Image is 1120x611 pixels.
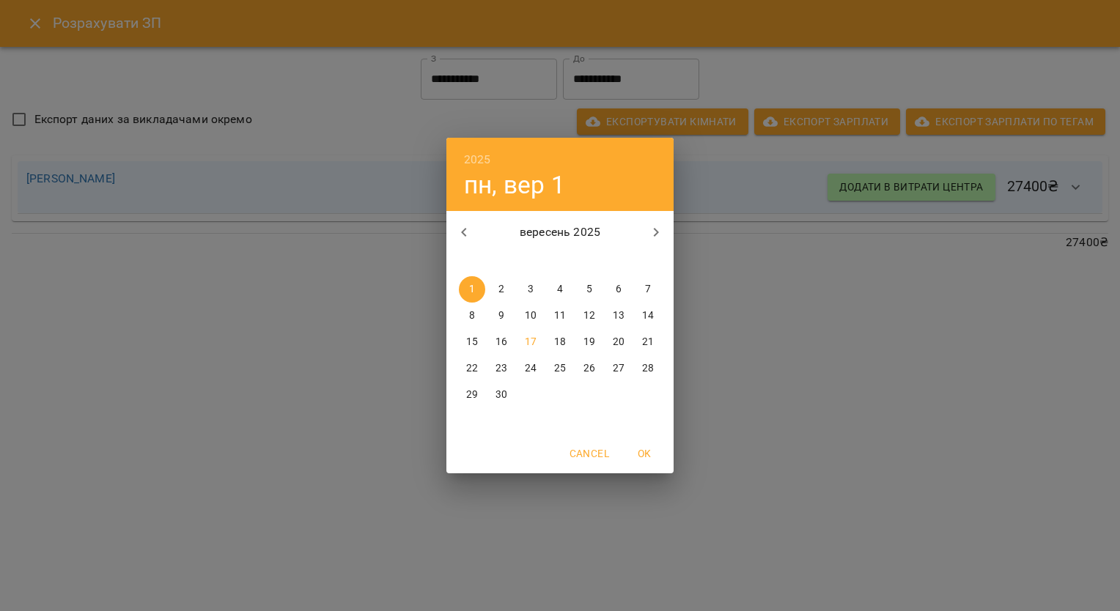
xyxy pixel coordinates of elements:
[613,361,625,376] p: 27
[645,282,651,297] p: 7
[498,308,504,323] p: 9
[459,276,485,303] button: 1
[488,329,515,355] button: 16
[554,335,566,349] p: 18
[613,335,625,349] p: 20
[576,355,603,382] button: 26
[557,282,563,297] p: 4
[576,254,603,269] span: пт
[517,254,544,269] span: ср
[547,254,573,269] span: чт
[459,382,485,408] button: 29
[469,308,475,323] p: 8
[605,355,632,382] button: 27
[517,329,544,355] button: 17
[488,382,515,408] button: 30
[605,276,632,303] button: 6
[459,254,485,269] span: пн
[459,355,485,382] button: 22
[576,303,603,329] button: 12
[642,335,654,349] p: 21
[547,329,573,355] button: 18
[583,335,595,349] p: 19
[466,335,478,349] p: 15
[517,355,544,382] button: 24
[576,276,603,303] button: 5
[464,149,491,170] button: 2025
[570,445,609,462] span: Cancel
[517,276,544,303] button: 3
[498,282,504,297] p: 2
[525,308,537,323] p: 10
[547,355,573,382] button: 25
[495,335,507,349] p: 16
[464,170,565,200] button: пн, вер 1
[547,303,573,329] button: 11
[525,335,537,349] p: 17
[488,276,515,303] button: 2
[469,282,475,297] p: 1
[635,303,661,329] button: 14
[616,282,622,297] p: 6
[613,308,625,323] p: 13
[635,254,661,269] span: нд
[564,440,615,467] button: Cancel
[525,361,537,376] p: 24
[554,361,566,376] p: 25
[586,282,592,297] p: 5
[635,355,661,382] button: 28
[642,308,654,323] p: 14
[583,308,595,323] p: 12
[605,303,632,329] button: 13
[554,308,566,323] p: 11
[517,303,544,329] button: 10
[466,361,478,376] p: 22
[642,361,654,376] p: 28
[583,361,595,376] p: 26
[528,282,534,297] p: 3
[621,440,668,467] button: OK
[576,329,603,355] button: 19
[635,329,661,355] button: 21
[459,329,485,355] button: 15
[547,276,573,303] button: 4
[495,361,507,376] p: 23
[635,276,661,303] button: 7
[495,388,507,402] p: 30
[627,445,662,462] span: OK
[482,223,639,241] p: вересень 2025
[488,303,515,329] button: 9
[488,254,515,269] span: вт
[459,303,485,329] button: 8
[488,355,515,382] button: 23
[605,329,632,355] button: 20
[466,388,478,402] p: 29
[605,254,632,269] span: сб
